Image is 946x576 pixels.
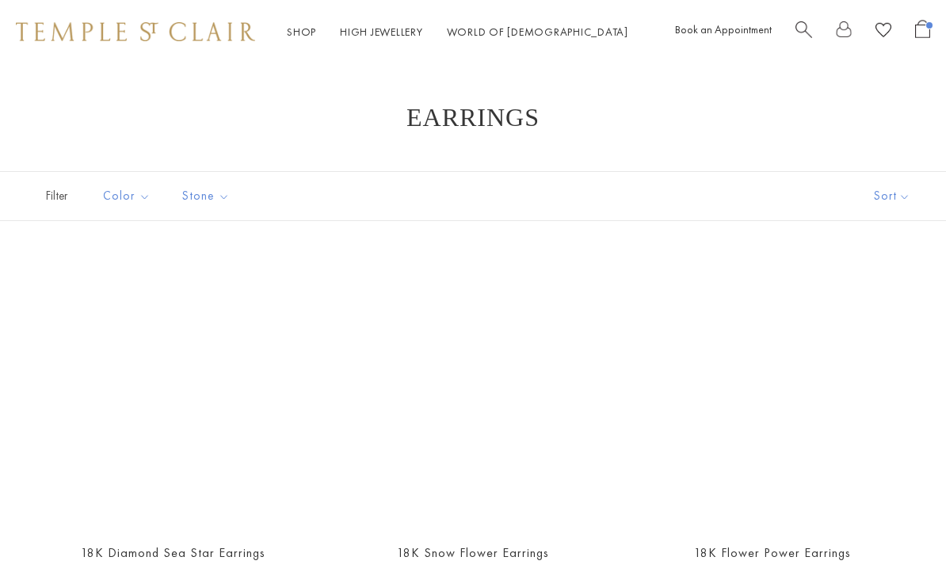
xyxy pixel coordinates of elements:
[287,25,316,39] a: ShopShop
[867,502,930,560] iframe: Gorgias live chat messenger
[174,186,242,206] span: Stone
[339,261,607,528] a: 18K Snow Flower Earrings18K Snow Flower Earrings
[287,22,628,42] nav: Main navigation
[875,20,891,44] a: View Wishlist
[340,25,423,39] a: High JewelleryHigh Jewellery
[915,20,930,44] a: Open Shopping Bag
[95,186,162,206] span: Color
[639,261,906,528] a: 18K Flower Power Earrings18K Flower Power Earrings
[170,178,242,214] button: Stone
[63,103,883,132] h1: Earrings
[91,178,162,214] button: Color
[795,20,812,44] a: Search
[397,544,549,561] a: 18K Snow Flower Earrings
[838,172,946,220] button: Show sort by
[675,22,772,36] a: Book an Appointment
[694,544,851,561] a: 18K Flower Power Earrings
[447,25,628,39] a: World of [DEMOGRAPHIC_DATA]World of [DEMOGRAPHIC_DATA]
[16,22,255,41] img: Temple St. Clair
[81,544,265,561] a: 18K Diamond Sea Star Earrings
[40,261,307,528] a: 18K Diamond Sea Star Earrings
